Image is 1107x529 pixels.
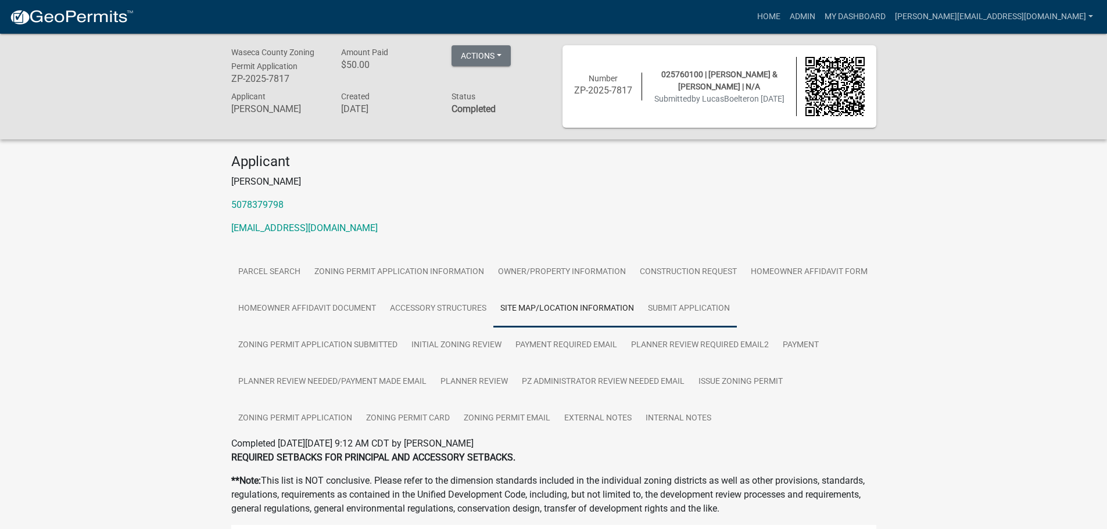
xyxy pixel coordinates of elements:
[776,327,826,364] a: Payment
[508,327,624,364] a: Payment Required Email
[641,290,737,328] a: Submit Application
[434,364,515,401] a: Planner Review
[231,364,434,401] a: Planner Review Needed/Payment Made Email
[890,6,1098,28] a: [PERSON_NAME][EMAIL_ADDRESS][DOMAIN_NAME]
[820,6,890,28] a: My Dashboard
[231,400,359,437] a: Zoning Permit Application
[753,6,785,28] a: Home
[383,290,493,328] a: Accessory Structures
[452,92,475,101] span: Status
[692,94,750,103] span: by LucasBoelter
[404,327,508,364] a: Initial Zoning Review
[341,48,388,57] span: Amount Paid
[574,85,633,96] h6: ZP-2025-7817
[639,400,718,437] a: Internal Notes
[515,364,692,401] a: PZ Administrator Review Needed Email
[452,45,511,66] button: Actions
[654,94,784,103] span: Submitted on [DATE]
[231,92,266,101] span: Applicant
[661,70,778,91] span: 025760100 | [PERSON_NAME] & [PERSON_NAME] | N/A
[744,254,875,291] a: Homeowner Affidavit Form
[231,474,876,516] p: This list is NOT conclusive. Please refer to the dimension standards included in the individual z...
[231,199,284,210] a: 5078379798
[805,57,865,116] img: QR code
[231,254,307,291] a: Parcel search
[341,59,434,70] h6: $50.00
[231,175,876,189] p: [PERSON_NAME]
[493,290,641,328] a: Site Map/Location Information
[231,153,876,170] h4: Applicant
[341,92,370,101] span: Created
[307,254,491,291] a: Zoning Permit Application Information
[231,290,383,328] a: Homeowner Affidavit Document
[231,452,515,463] strong: REQUIRED SETBACKS FOR PRINCIPAL AND ACCESSORY SETBACKS.
[231,222,378,233] a: [EMAIL_ADDRESS][DOMAIN_NAME]
[491,254,633,291] a: Owner/Property Information
[785,6,820,28] a: Admin
[452,103,496,114] strong: Completed
[231,73,324,84] h6: ZP-2025-7817
[231,48,314,71] span: Waseca County Zoning Permit Application
[341,103,434,114] h6: [DATE]
[231,327,404,364] a: Zoning Permit Application Submitted
[359,400,457,437] a: Zoning Permit Card
[633,254,744,291] a: Construction Request
[557,400,639,437] a: External Notes
[457,400,557,437] a: Zoning Permit Email
[624,327,776,364] a: Planner Review Required Email2
[692,364,790,401] a: Issue Zoning Permit
[231,438,474,449] span: Completed [DATE][DATE] 9:12 AM CDT by [PERSON_NAME]
[231,103,324,114] h6: [PERSON_NAME]
[589,74,618,83] span: Number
